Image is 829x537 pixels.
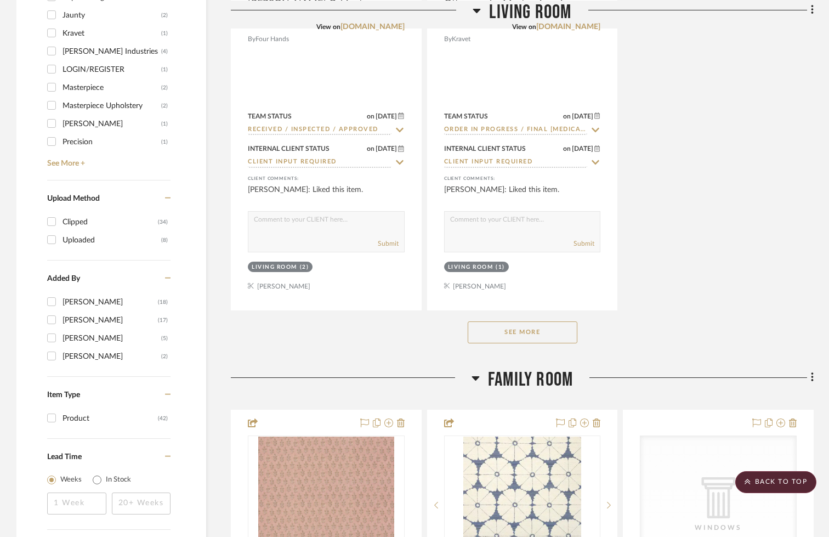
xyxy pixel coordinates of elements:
a: See More + [44,151,171,168]
span: View on [512,24,536,30]
div: (4) [161,43,168,60]
div: Team Status [248,111,292,121]
label: In Stock [106,474,131,485]
span: on [367,113,374,120]
div: (1) [161,133,168,151]
label: Weeks [60,474,82,485]
div: Jaunty [63,7,161,24]
div: Living Room [448,263,493,272]
span: Lead Time [47,453,82,461]
span: Kravet [452,34,470,44]
span: [DATE] [571,145,594,152]
span: on [563,113,571,120]
span: Item Type [47,391,80,399]
a: [DOMAIN_NAME] [536,23,600,31]
div: Uploaded [63,231,161,249]
span: View on [316,24,340,30]
span: on [367,145,374,152]
div: (2) [161,97,168,115]
div: (1) [161,61,168,78]
span: on [563,145,571,152]
div: [PERSON_NAME] [63,330,161,347]
div: Product [63,410,158,427]
div: (1) [496,263,505,272]
div: [PERSON_NAME] [63,293,158,311]
button: Submit [574,239,594,248]
div: (18) [158,293,168,311]
div: Living Room [252,263,297,272]
div: Team Status [444,111,488,121]
span: [DATE] [374,112,398,120]
div: (17) [158,312,168,329]
button: Submit [378,239,399,248]
span: By [248,34,255,44]
div: Masterpiece [63,79,161,97]
span: Family Room [488,368,573,392]
div: [PERSON_NAME]: Liked this item. [248,184,405,206]
div: (34) [158,213,168,231]
a: [DOMAIN_NAME] [340,23,405,31]
div: [PERSON_NAME]: Liked this item. [444,184,601,206]
div: Internal Client Status [444,144,526,154]
div: Kravet [63,25,161,42]
div: (2) [300,263,309,272]
div: (1) [161,25,168,42]
div: Internal Client Status [248,144,330,154]
div: [PERSON_NAME] [63,115,161,133]
div: (42) [158,410,168,427]
span: [DATE] [571,112,594,120]
scroll-to-top-button: BACK TO TOP [735,471,816,493]
input: 1 Week [47,493,106,515]
div: [PERSON_NAME] [63,348,161,365]
span: [DATE] [374,145,398,152]
span: By [444,34,452,44]
div: (2) [161,348,168,365]
input: Type to Search… [444,125,588,135]
button: See More [468,321,577,343]
input: Type to Search… [444,157,588,168]
input: Type to Search… [248,157,391,168]
div: (2) [161,7,168,24]
div: Masterpiece Upholstery [63,97,161,115]
input: 20+ Weeks [112,493,171,515]
div: (2) [161,79,168,97]
div: Precision [63,133,161,151]
span: Upload Method [47,195,100,202]
div: (1) [161,115,168,133]
div: Clipped [63,213,158,231]
div: Windows [663,522,773,533]
div: [PERSON_NAME] [63,312,158,329]
div: (5) [161,330,168,347]
span: Added By [47,275,80,282]
div: LOGIN/REGISTER [63,61,161,78]
input: Type to Search… [248,125,391,135]
div: [PERSON_NAME] Industries [63,43,161,60]
span: Four Hands [255,34,289,44]
div: (8) [161,231,168,249]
